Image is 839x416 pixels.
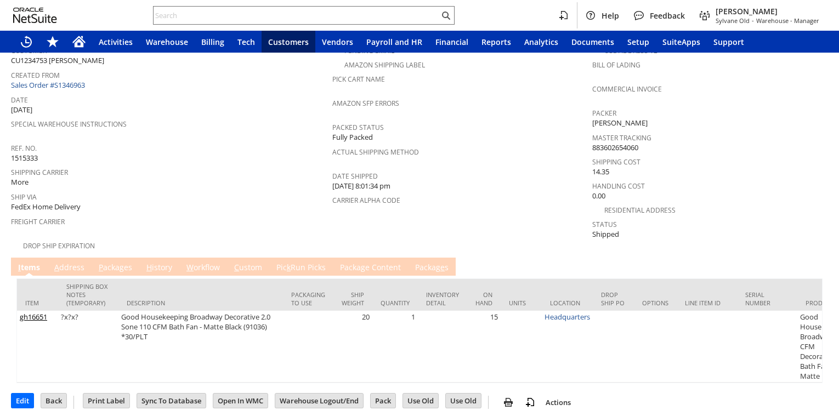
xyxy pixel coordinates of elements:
a: Commercial Invoice [592,84,662,94]
a: Actions [541,397,575,407]
a: Residential Address [604,206,676,215]
td: 15 [467,311,501,383]
span: Shipped [592,229,619,240]
span: Fully Packed [332,132,373,143]
a: Ship Via [11,192,37,202]
a: Customers [262,31,315,53]
span: W [186,262,194,272]
div: Ship Weight [342,290,364,307]
a: Home [66,31,92,53]
td: 1 [372,311,418,383]
div: Description [127,299,275,307]
span: SuiteApps [662,37,700,47]
span: Vendors [322,37,353,47]
span: [DATE] [11,105,32,115]
a: Recent Records [13,31,39,53]
a: Billing [195,31,231,53]
a: Package Content [337,262,404,274]
a: Carrier Alpha Code [332,196,400,205]
span: Warehouse - Manager [756,16,819,25]
span: I [18,262,21,272]
svg: Shortcuts [46,35,59,48]
span: Activities [99,37,133,47]
span: [DATE] 8:01:34 pm [332,181,390,191]
span: g [361,262,365,272]
a: Actual Shipping Method [332,147,419,157]
a: Tech [231,31,262,53]
a: Packed Status [332,123,384,132]
span: Help [602,10,619,21]
span: 883602654060 [592,143,638,153]
input: Open In WMC [213,394,268,408]
div: Shipping Box Notes (Temporary) [66,282,110,307]
img: add-record.svg [524,396,537,409]
span: Analytics [524,37,558,47]
input: Search [154,9,439,22]
div: Line Item ID [685,299,729,307]
div: Inventory Detail [426,290,459,307]
a: History [144,262,175,274]
span: 0.00 [592,191,605,201]
a: Bill Of Lading [592,60,640,70]
a: Ref. No. [11,144,37,153]
td: Good Housekeeping Broadway Decorative 2.0 Sone 110 CFM Bath Fan - Matte Black (91036) *30/PLT [118,311,283,383]
span: Payroll and HR [366,37,422,47]
span: Reports [481,37,511,47]
a: Special Warehouse Instructions [11,119,127,129]
a: Shipping Carrier [11,168,68,177]
div: Drop Ship PO [601,290,626,307]
a: Sales Order #S1346963 [11,80,88,90]
a: Items [15,262,43,274]
span: H [146,262,152,272]
div: Shortcuts [39,31,66,53]
span: k [287,262,291,272]
div: Item [25,299,50,307]
a: Setup [621,31,656,53]
a: Activities [92,31,139,53]
span: C [234,262,239,272]
div: Packaging to Use [291,290,325,307]
input: Use Old [446,394,481,408]
a: Created From [11,71,60,80]
td: ?x?x? [58,311,118,383]
div: Options [642,299,668,307]
span: Tech [237,37,255,47]
a: Drop Ship Expiration [23,241,95,250]
a: Unrolled view on [808,260,821,273]
td: 20 [333,311,372,383]
a: Pick Cart Name [332,75,385,84]
span: Setup [627,37,649,47]
svg: Search [439,9,452,22]
input: Print Label [83,394,129,408]
a: PickRun Picks [274,262,328,274]
a: Vendors [315,31,360,53]
div: Units [509,299,534,307]
svg: Home [72,35,86,48]
span: Financial [435,37,468,47]
a: gh16651 [20,312,47,322]
input: Sync To Database [137,394,206,408]
a: Analytics [518,31,565,53]
div: Serial Number [745,290,789,307]
a: Payroll and HR [360,31,429,53]
a: Warehouse [139,31,195,53]
span: FedEx Home Delivery [11,202,81,212]
a: Documents [565,31,621,53]
a: Amazon Shipping Label [344,60,425,70]
span: 14.35 [592,167,609,177]
a: Packages [412,262,451,274]
svg: Recent Records [20,35,33,48]
a: Packer [592,109,616,118]
span: Support [713,37,744,47]
span: 1515333 [11,153,38,163]
a: Date [11,95,28,105]
a: Support [707,31,751,53]
span: CU1234753 [PERSON_NAME] [11,55,104,66]
input: Edit [12,394,33,408]
span: P [99,262,103,272]
a: Shipping Cost [592,157,640,167]
a: Workflow [184,262,223,274]
a: Date Shipped [332,172,378,181]
a: Financial [429,31,475,53]
span: - [752,16,754,25]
